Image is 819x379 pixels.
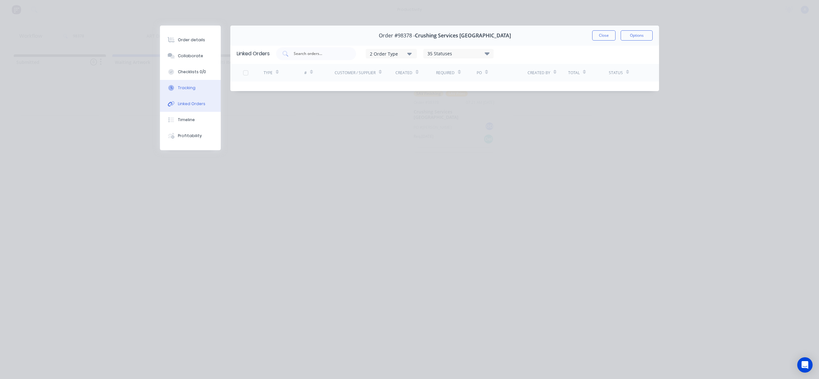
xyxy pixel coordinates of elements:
[178,53,203,59] div: Collaborate
[797,357,813,373] div: Open Intercom Messenger
[424,50,493,57] div: 35 Statuses
[528,70,550,76] div: Created By
[178,69,206,75] div: Checklists 0/0
[264,70,273,76] div: TYPE
[293,50,346,57] input: Search orders...
[160,80,221,96] button: Tracking
[370,50,413,57] div: 2 Order Type
[436,70,455,76] div: Required
[366,49,417,58] button: 2 Order Type
[379,33,415,39] span: Order #98378 -
[335,70,376,76] div: Customer / Supplier
[237,50,270,58] div: Linked Orders
[178,133,202,139] div: Profitability
[395,70,412,76] div: Created
[178,101,205,107] div: Linked Orders
[621,30,653,41] button: Options
[568,70,580,76] div: Total
[160,32,221,48] button: Order details
[178,85,195,91] div: Tracking
[160,128,221,144] button: Profitability
[609,70,623,76] div: Status
[160,96,221,112] button: Linked Orders
[477,70,482,76] div: PO
[415,33,511,39] span: Crushing Services [GEOGRAPHIC_DATA]
[304,70,307,76] div: #
[160,112,221,128] button: Timeline
[160,48,221,64] button: Collaborate
[178,37,205,43] div: Order details
[160,64,221,80] button: Checklists 0/0
[592,30,616,41] button: Close
[178,117,195,123] div: Timeline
